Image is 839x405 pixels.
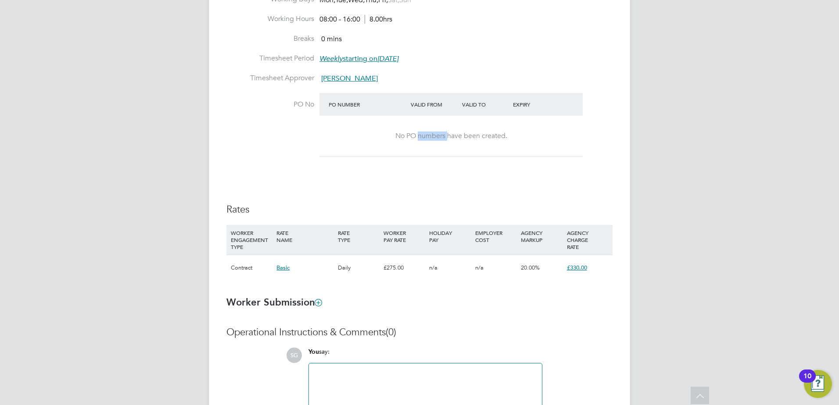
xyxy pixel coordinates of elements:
[326,96,409,112] div: PO Number
[308,348,542,363] div: say:
[365,15,392,24] span: 8.00hrs
[328,131,574,141] div: No PO numbers have been created.
[429,264,437,271] span: n/a
[460,96,511,112] div: Valid To
[473,225,519,248] div: EMPLOYER COST
[567,264,587,271] span: £330.00
[427,225,473,248] div: HOLIDAY PAY
[381,225,427,248] div: WORKER PAY RATE
[226,100,314,109] label: PO No
[336,225,381,248] div: RATE TYPE
[321,35,342,43] span: 0 mins
[475,264,484,271] span: n/a
[519,225,564,248] div: AGENCY MARKUP
[521,264,540,271] span: 20.00%
[226,74,314,83] label: Timesheet Approver
[226,54,314,63] label: Timesheet Period
[319,54,398,63] span: starting on
[276,264,290,271] span: Basic
[336,255,381,281] div: Daily
[287,348,302,363] span: SG
[226,34,314,43] label: Breaks
[308,348,319,355] span: You
[511,96,562,112] div: Expiry
[321,74,378,83] span: [PERSON_NAME]
[274,225,335,248] div: RATE NAME
[319,15,392,24] div: 08:00 - 16:00
[226,296,322,308] b: Worker Submission
[229,225,274,255] div: WORKER ENGAGEMENT TYPE
[381,255,427,281] div: £275.00
[804,370,832,398] button: Open Resource Center, 10 new notifications
[226,203,613,216] h3: Rates
[319,54,343,63] em: Weekly
[565,225,610,255] div: AGENCY CHARGE RATE
[226,14,314,24] label: Working Hours
[386,326,396,338] span: (0)
[226,326,613,339] h3: Operational Instructions & Comments
[229,255,274,281] div: Contract
[803,376,811,387] div: 10
[409,96,460,112] div: Valid From
[377,54,398,63] em: [DATE]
